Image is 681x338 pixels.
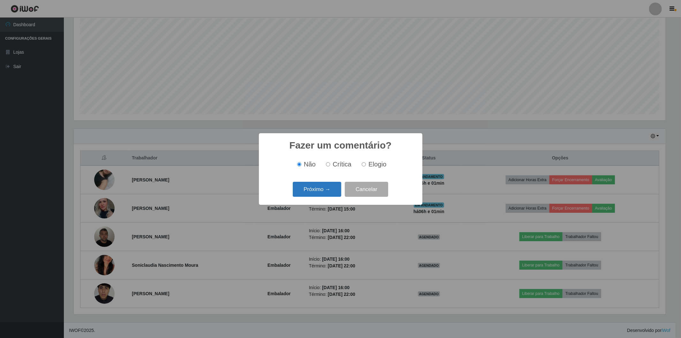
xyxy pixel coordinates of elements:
input: Crítica [326,162,330,166]
span: Elogio [368,161,386,168]
button: Próximo → [293,182,341,197]
span: Não [304,161,316,168]
input: Não [297,162,301,166]
button: Cancelar [345,182,388,197]
input: Elogio [362,162,366,166]
h2: Fazer um comentário? [289,140,391,151]
span: Crítica [333,161,352,168]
